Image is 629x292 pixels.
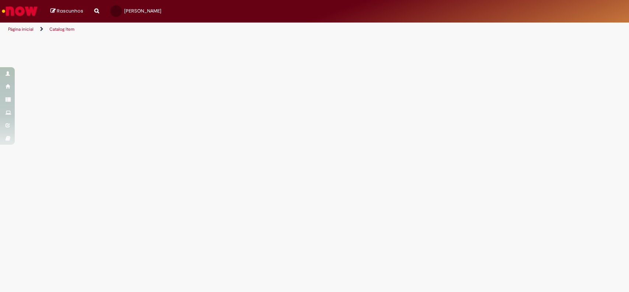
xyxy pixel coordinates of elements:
a: Rascunhos [50,8,83,15]
img: ServiceNow [1,4,39,18]
a: Página inicial [8,26,34,32]
span: Rascunhos [57,7,83,14]
ul: Trilhas de página [6,23,414,36]
span: [PERSON_NAME] [124,8,161,14]
a: Catalog Item [49,26,74,32]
